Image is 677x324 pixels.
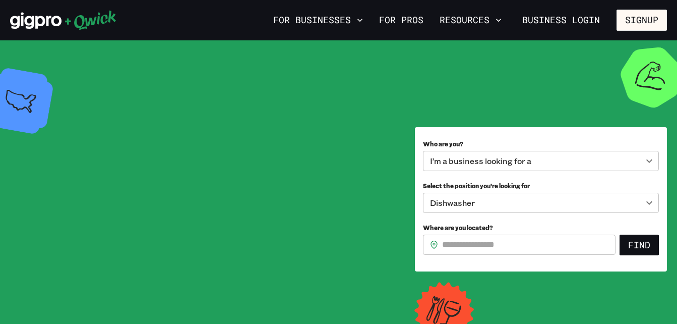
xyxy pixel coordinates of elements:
button: Resources [436,12,506,29]
button: Signup [617,10,667,31]
button: For Businesses [269,12,367,29]
div: I’m a business looking for a [423,151,659,171]
button: Find [620,235,659,256]
span: Where are you located? [423,224,493,232]
span: Select the position you’re looking for [423,182,530,190]
div: Dishwasher [423,193,659,213]
a: Business Login [514,10,608,31]
a: For Pros [375,12,427,29]
span: Who are you? [423,140,463,148]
